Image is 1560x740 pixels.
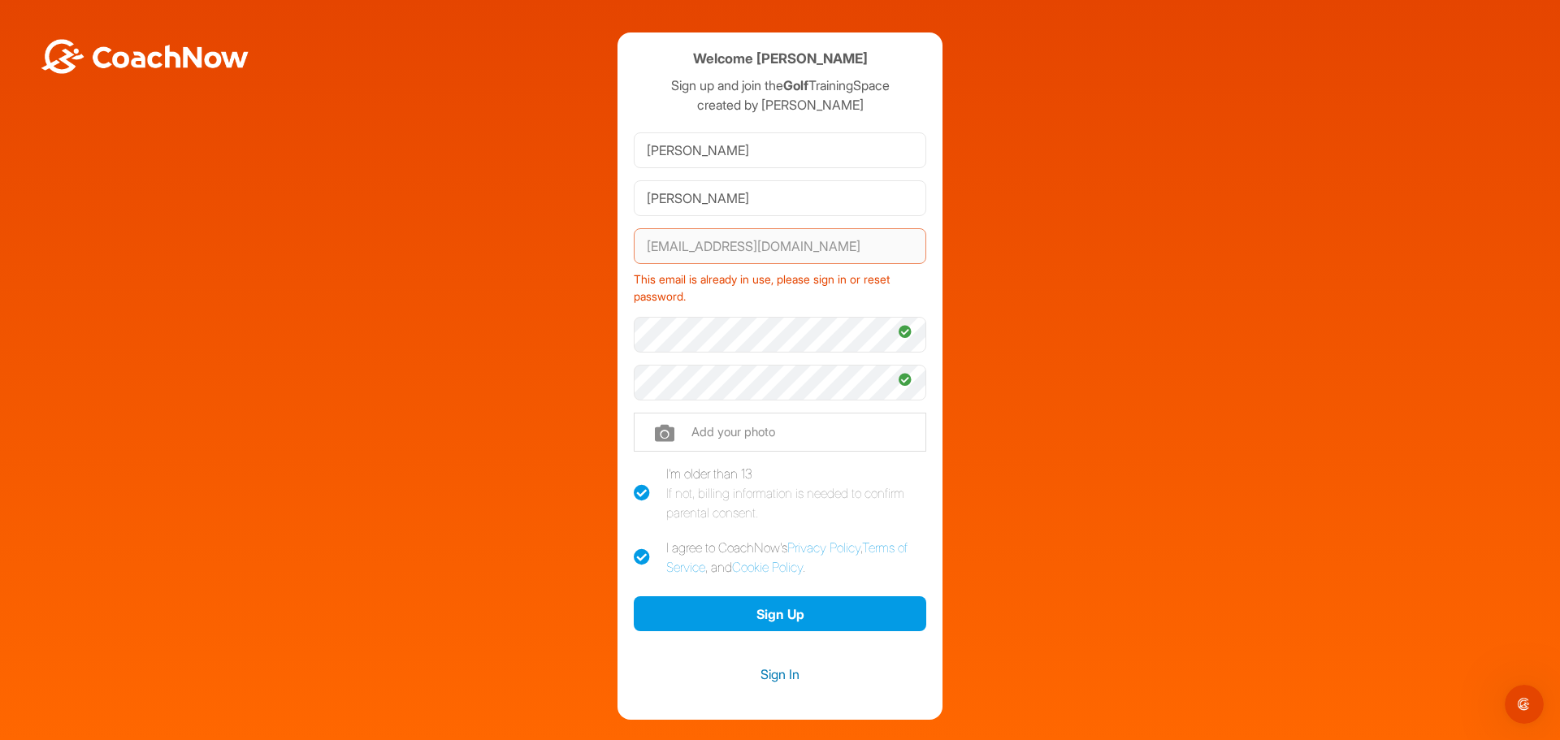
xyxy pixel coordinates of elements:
[634,596,926,631] button: Sign Up
[634,180,926,216] input: Last Name
[634,132,926,168] input: First Name
[634,228,926,264] input: Email
[666,464,926,522] div: I'm older than 13
[666,483,926,522] div: If not, billing information is needed to confirm parental consent.
[634,95,926,115] p: created by [PERSON_NAME]
[634,538,926,577] label: I agree to CoachNow's , , and .
[787,539,860,556] a: Privacy Policy
[693,49,868,69] h4: Welcome [PERSON_NAME]
[1505,685,1544,724] iframe: Intercom live chat
[634,76,926,95] p: Sign up and join the TrainingSpace
[732,559,803,575] a: Cookie Policy
[39,39,250,74] img: BwLJSsUCoWCh5upNqxVrqldRgqLPVwmV24tXu5FoVAoFEpwwqQ3VIfuoInZCoVCoTD4vwADAC3ZFMkVEQFDAAAAAElFTkSuQmCC
[634,664,926,685] a: Sign In
[634,264,926,305] div: This email is already in use, please sign in or reset password.
[783,77,808,93] strong: Golf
